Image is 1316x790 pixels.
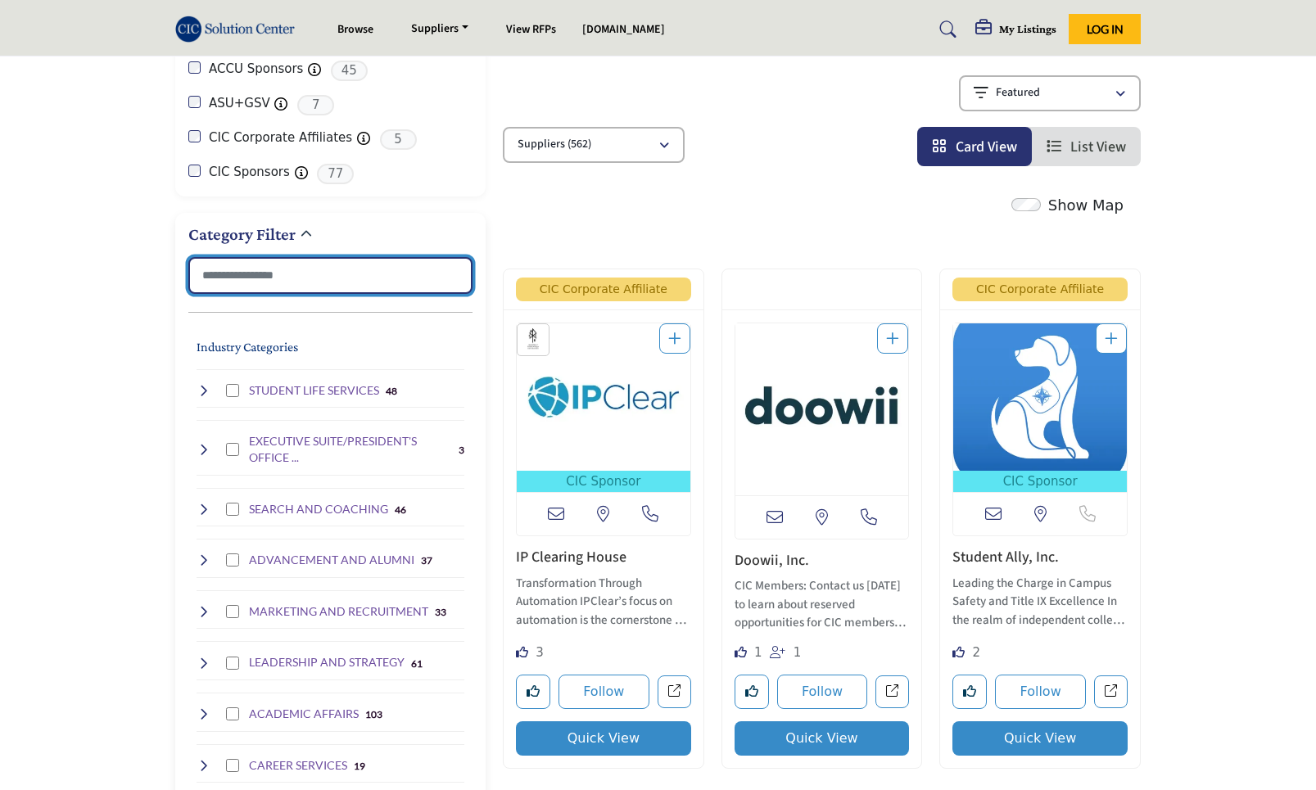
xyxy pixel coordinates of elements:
a: Add To List [668,329,681,350]
p: CIC Members: Contact us [DATE] to learn about reserved opportunities for CIC members! Doowii is a... [735,577,910,633]
h4: ACADEMIC AFFAIRS: Academic program development, faculty resources, and curriculum enhancement sol... [249,706,359,722]
div: My Listings [975,20,1056,39]
a: Doowii, Inc. [735,550,809,571]
button: Quick View [952,721,1128,756]
div: 48 Results For STUDENT LIFE SERVICES [386,383,397,398]
p: Featured [996,85,1040,102]
a: View Card [932,137,1017,157]
span: 45 [331,61,368,81]
button: Like listing [516,675,550,709]
button: Quick View [516,721,691,756]
b: 3 [459,445,464,456]
label: ACCU Sponsors [209,60,303,79]
label: CIC Corporate Affiliates [209,129,352,147]
span: List View [1070,137,1126,157]
button: Like listing [735,675,769,709]
li: List View [1032,127,1141,166]
span: 2 [973,645,981,660]
a: Open doowii in new tab [875,675,909,709]
a: Browse [337,21,373,38]
a: View List [1047,137,1126,157]
label: ASU+GSV [209,94,270,113]
input: Select CAREER SERVICES checkbox [226,759,239,772]
p: Suppliers (562) [518,137,591,153]
i: Like [735,646,747,658]
a: Add To List [1105,329,1118,350]
a: CIC Members: Contact us [DATE] to learn about reserved opportunities for CIC members! Doowii is a... [735,573,910,633]
h4: MARKETING AND RECRUITMENT: Brand development, digital marketing, and student recruitment campaign... [249,603,428,620]
a: Open ipclear in new tab [658,675,691,709]
button: Quick View [735,721,910,756]
div: 46 Results For SEARCH AND COACHING [395,502,406,517]
a: Open Listing in new tab [517,323,690,493]
input: ASU+GSV checkbox [188,96,201,108]
input: Search Category [188,257,473,294]
b: 33 [435,607,446,618]
span: CIC Corporate Affiliate [516,278,691,301]
div: 33 Results For MARKETING AND RECRUITMENT [435,604,446,619]
img: IP Clearing House [517,323,690,471]
input: Select EXECUTIVE SUITE/PRESIDENT'S OFFICE SERVICES checkbox [226,443,239,456]
input: Select LEADERSHIP AND STRATEGY checkbox [226,657,239,670]
input: Select MARKETING AND RECRUITMENT checkbox [226,605,239,618]
input: CIC Sponsors checkbox [188,165,201,177]
button: Follow [995,675,1086,709]
a: Open student-ally in new tab [1094,675,1128,709]
span: CIC Corporate Affiliate [952,278,1128,301]
span: Card View [956,137,1017,157]
span: 5 [380,129,417,150]
span: 1 [794,645,802,660]
a: [DOMAIN_NAME] [582,21,665,38]
b: 61 [411,658,423,670]
a: Search [924,16,967,43]
a: Suppliers [400,18,480,41]
img: ACCU Sponsors Badge Icon [522,328,545,351]
input: Select STUDENT LIFE SERVICES checkbox [226,384,239,397]
h4: CAREER SERVICES: Career planning tools, job placement platforms, and professional development res... [249,757,347,774]
input: ACCU Sponsors checkbox [188,61,201,74]
a: IP Clearing House [516,547,626,567]
h4: SEARCH AND COACHING: Executive search services, leadership coaching, and professional development... [249,501,388,517]
div: 19 Results For CAREER SERVICES [354,758,365,773]
button: Featured [959,75,1141,111]
div: 61 Results For LEADERSHIP AND STRATEGY [411,656,423,670]
div: 3 Results For EXECUTIVE SUITE/PRESIDENT'S OFFICE SERVICES [459,442,464,457]
a: Open Listing in new tab [953,323,1127,493]
button: Follow [559,675,649,709]
span: 77 [317,164,354,184]
label: Show Map [1048,194,1124,216]
li: Card View [917,127,1032,166]
button: Log In [1069,14,1141,44]
a: View RFPs [506,21,556,38]
h4: LEADERSHIP AND STRATEGY: Institutional effectiveness, strategic planning, and leadership developm... [249,654,405,670]
h4: EXECUTIVE SUITE/PRESIDENT'S OFFICE SERVICES: Strategic planning, leadership support, and executiv... [249,433,453,465]
button: Like listing [952,675,987,709]
input: Select ADVANCEMENT AND ALUMNI checkbox [226,553,239,567]
span: 7 [297,95,334,115]
span: CIC Sponsor [520,472,687,491]
button: Suppliers (562) [503,127,685,163]
b: 46 [395,504,406,516]
p: Transformation Through Automation IPClear’s focus on automation is the cornerstone of its approac... [516,575,691,630]
h3: Student Ally, Inc. [952,548,1128,567]
button: Follow [777,675,868,709]
img: Site Logo [175,16,303,43]
h3: IP Clearing House [516,548,691,567]
img: Student Ally, Inc. [953,323,1127,471]
b: 19 [354,761,365,772]
h5: My Listings [999,21,1056,36]
input: Select SEARCH AND COACHING checkbox [226,503,239,516]
input: Select ACADEMIC AFFAIRS checkbox [226,707,239,720]
label: CIC Sponsors [209,163,290,182]
p: Leading the Charge in Campus Safety and Title IX Excellence In the realm of independent college l... [952,575,1128,630]
b: 103 [365,709,382,720]
a: Student Ally, Inc. [952,547,1059,567]
button: Industry Categories [197,337,298,357]
span: Log In [1087,22,1124,36]
div: 103 Results For ACADEMIC AFFAIRS [365,706,382,721]
h2: Category Filter [188,223,296,246]
span: 1 [754,645,762,660]
h3: Doowii, Inc. [735,552,910,570]
a: Open Listing in new tab [735,323,909,495]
